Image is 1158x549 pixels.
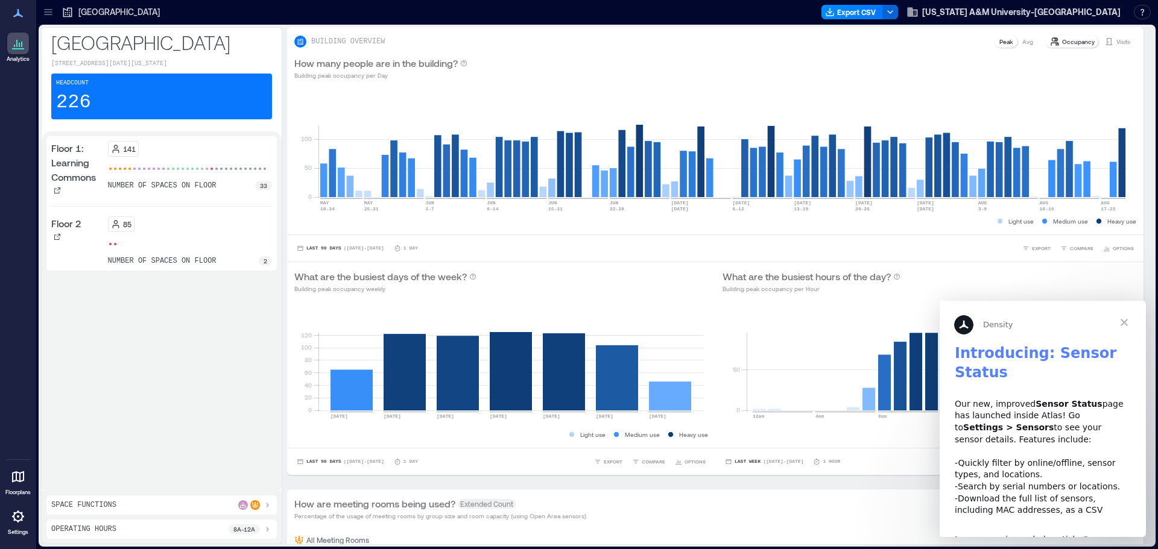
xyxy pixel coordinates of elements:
p: [STREET_ADDRESS][DATE][US_STATE] [51,59,272,69]
text: 8am [878,413,887,419]
text: JUN [548,200,557,205]
p: 2 [264,256,267,266]
p: Occupancy [1062,37,1095,46]
button: [US_STATE] A&M University-[GEOGRAPHIC_DATA] [903,2,1124,22]
text: [DATE] [437,413,454,419]
span: OPTIONS [685,458,706,465]
span: EXPORT [1032,245,1051,252]
tspan: 100 [301,344,312,351]
div: Learn more in our help article: [15,222,191,257]
text: [DATE] [649,413,666,419]
text: [DATE] [794,200,811,205]
text: AUG [1101,200,1110,205]
p: Headcount [56,78,89,88]
tspan: 100 [301,135,312,142]
tspan: 40 [305,381,312,389]
a: Settings [4,502,33,539]
a: Floorplans [2,462,34,500]
p: 1 Hour [823,458,840,465]
text: 13-19 [794,206,808,212]
text: AUG [1040,200,1049,205]
text: 20-26 [855,206,870,212]
a: Analytics [3,29,33,66]
p: Peak [999,37,1013,46]
text: 6-12 [732,206,744,212]
button: EXPORT [1020,242,1053,254]
p: Space Functions [51,500,116,510]
button: EXPORT [592,456,625,468]
text: [DATE] [596,413,613,419]
text: [DATE] [543,413,560,419]
text: [DATE] [490,413,507,419]
text: 25-31 [364,206,379,212]
p: All Meeting Rooms [306,535,369,545]
text: 3-9 [978,206,987,212]
p: 1 Day [403,245,418,252]
text: 15-21 [548,206,563,212]
text: JUN [425,200,434,205]
text: [DATE] [732,200,750,205]
button: COMPARE [630,456,668,468]
p: Operating Hours [51,524,116,534]
p: 33 [260,181,267,190]
iframe: Intercom live chat message [940,301,1146,537]
p: Percentage of the usage of meeting rooms by group size and room capacity (using Open Area sensors) [294,511,586,521]
p: 8a - 12a [233,524,255,534]
text: 12am [753,413,764,419]
text: 17-23 [1101,206,1115,212]
p: How are meeting rooms being used? [294,497,455,511]
p: number of spaces on floor [108,181,217,190]
span: [US_STATE] A&M University-[GEOGRAPHIC_DATA] [922,6,1121,18]
p: 1 Day [403,458,418,465]
button: OPTIONS [672,456,708,468]
text: [DATE] [671,206,689,212]
tspan: 0 [308,193,312,200]
p: [GEOGRAPHIC_DATA] [51,30,272,54]
tspan: 80 [305,356,312,363]
p: Light use [580,430,606,439]
p: Avg [1022,37,1033,46]
p: [GEOGRAPHIC_DATA] [78,6,160,18]
text: [DATE] [855,200,873,205]
p: Building peak occupancy weekly [294,284,476,293]
tspan: 0 [308,406,312,413]
text: 10-16 [1040,206,1054,212]
text: [DATE] [384,413,401,419]
p: 85 [123,219,131,229]
text: JUN [487,200,496,205]
p: number of spaces on floor [108,256,217,266]
p: Light use [1008,216,1034,226]
tspan: 120 [301,331,312,339]
text: [DATE] [917,200,934,205]
text: [DATE] [331,413,348,419]
button: Last 90 Days |[DATE]-[DATE] [294,242,387,254]
span: COMPARE [1070,245,1093,252]
text: MAY [364,200,373,205]
p: Building peak occupancy per Day [294,71,467,80]
p: 226 [56,90,91,115]
text: 22-28 [610,206,624,212]
button: Last 90 Days |[DATE]-[DATE] [294,456,387,468]
p: Building peak occupancy per Hour [723,284,900,293]
p: 141 [123,144,136,154]
text: 18-24 [320,206,335,212]
button: Export CSV [821,5,883,19]
p: What are the busiest days of the week? [294,269,467,284]
tspan: 20 [305,394,312,401]
p: Floor 2 [51,216,81,231]
tspan: 50 [305,164,312,171]
button: COMPARE [1058,242,1096,254]
p: Medium use [1053,216,1088,226]
tspan: 60 [305,369,312,376]
a: Sensor Status Page [15,234,172,256]
text: MAY [320,200,329,205]
span: COMPARE [642,458,665,465]
p: Floor 1: Learning Commons [51,141,103,184]
text: [DATE] [671,200,689,205]
p: How many people are in the building? [294,56,458,71]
